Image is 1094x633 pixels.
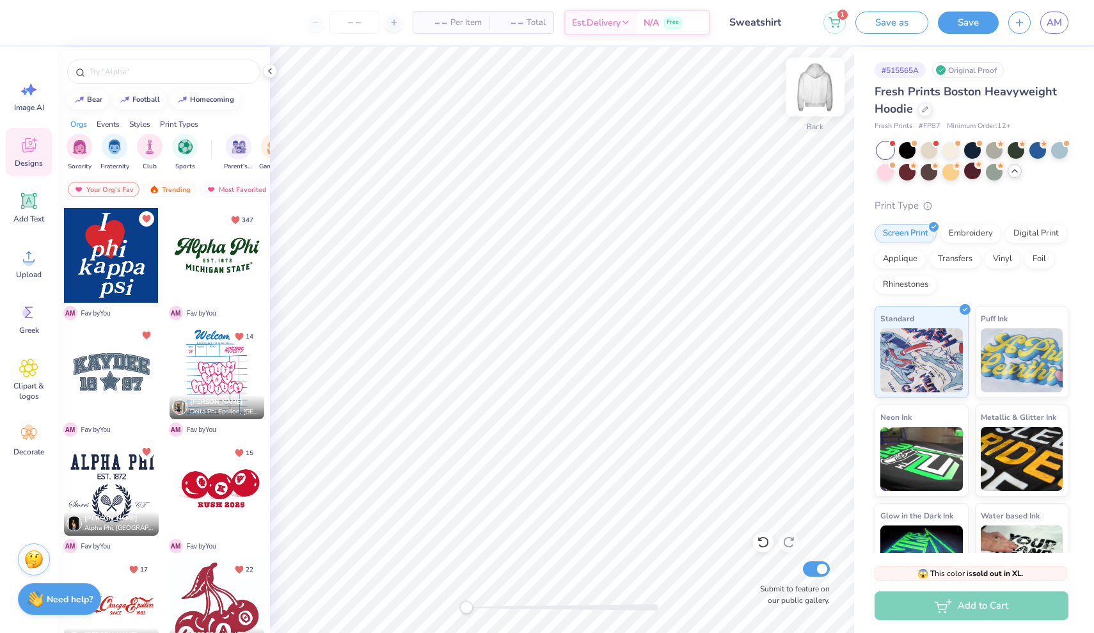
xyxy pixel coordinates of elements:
img: Standard [880,328,963,392]
img: Fraternity Image [107,140,122,154]
span: Standard [880,312,914,325]
span: – – [421,16,447,29]
span: Fav by You [187,541,216,551]
span: Minimum Order: 12 + [947,121,1011,132]
span: Clipart & logos [8,381,50,401]
span: [PERSON_NAME] [84,514,138,523]
img: trend_line.gif [74,96,84,104]
div: filter for Fraternity [100,134,129,172]
div: Your Org's Fav [68,182,139,197]
span: Neon Ink [880,410,912,424]
span: Free [667,18,679,27]
button: Unlike [139,328,154,343]
div: Events [97,118,120,130]
span: A M [63,306,77,320]
span: 22 [246,566,253,573]
img: Water based Ink [981,525,1063,589]
div: Trending [143,182,196,197]
button: 1 [823,12,846,34]
span: Fresh Prints [875,121,912,132]
span: A M [169,539,183,553]
button: filter button [100,134,129,172]
button: Unlike [229,561,259,578]
img: most_fav.gif [74,185,84,194]
div: Orgs [70,118,87,130]
span: Designs [15,158,43,168]
button: football [113,90,166,109]
span: Game Day [259,162,289,172]
button: filter button [259,134,289,172]
div: Applique [875,250,926,269]
button: Save [938,12,999,34]
span: A M [63,539,77,553]
img: Back [789,61,841,113]
span: Fresh Prints Boston Heavyweight Hoodie [875,84,1057,116]
button: filter button [172,134,198,172]
span: Greek [19,325,39,335]
input: – – [329,11,379,34]
span: N/A [644,16,659,29]
span: Delta Phi Epsilon, [GEOGRAPHIC_DATA] [190,407,259,417]
span: Water based Ink [981,509,1040,522]
span: Fav by You [81,425,111,435]
div: Original Proof [932,62,1004,78]
div: Print Types [160,118,198,130]
button: Unlike [139,444,154,460]
span: Parent's Weekend [224,162,253,172]
img: Neon Ink [880,427,963,491]
button: filter button [67,134,92,172]
span: AM [1047,15,1062,30]
a: AM [1040,12,1068,34]
button: Unlike [123,561,154,578]
div: Embroidery [940,224,1001,243]
img: trend_line.gif [120,96,130,104]
label: Submit to feature on our public gallery. [753,583,830,606]
span: Fraternity [100,162,129,172]
strong: Need help? [47,593,93,605]
img: Game Day Image [267,140,281,154]
button: Unlike [229,444,259,461]
span: 1 [837,10,848,20]
span: Club [143,162,157,172]
img: trend_line.gif [177,96,187,104]
span: Sports [175,162,195,172]
img: most_fav.gif [206,185,216,194]
div: filter for Sorority [67,134,92,172]
button: bear [67,90,108,109]
span: 15 [246,450,253,456]
span: [PERSON_NAME] [190,397,243,406]
img: Puff Ink [981,328,1063,392]
button: Save as [855,12,928,34]
span: Upload [16,269,42,280]
span: Alpha Phi, [GEOGRAPHIC_DATA][US_STATE] [84,524,154,533]
div: Transfers [930,250,981,269]
span: 😱 [917,568,928,580]
div: Rhinestones [875,275,937,294]
span: Fav by You [187,425,216,435]
button: filter button [137,134,163,172]
span: Metallic & Glitter Ink [981,410,1056,424]
div: homecoming [190,96,234,103]
div: Vinyl [985,250,1020,269]
span: – – [497,16,523,29]
span: Image AI [14,102,44,113]
span: Est. Delivery [572,16,621,29]
div: Digital Print [1005,224,1067,243]
div: Back [807,121,823,132]
div: # 515565A [875,62,926,78]
button: Unlike [139,211,154,227]
button: Unlike [229,328,259,345]
strong: sold out in XL [972,568,1022,579]
div: filter for Parent's Weekend [224,134,253,172]
span: A M [63,422,77,437]
img: trending.gif [149,185,159,194]
img: Sorority Image [72,140,87,154]
span: # FP87 [919,121,940,132]
span: Per Item [450,16,482,29]
img: Parent's Weekend Image [232,140,246,154]
div: Screen Print [875,224,937,243]
div: filter for Club [137,134,163,172]
span: This color is . [917,568,1024,579]
button: filter button [224,134,253,172]
div: Print Type [875,198,1068,213]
